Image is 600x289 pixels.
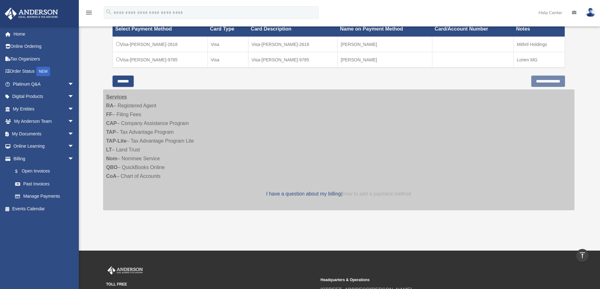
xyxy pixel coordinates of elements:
[576,249,589,262] a: vertical_align_top
[106,281,316,288] small: TOLL FREE
[106,112,113,117] strong: FF
[85,9,93,16] i: menu
[337,21,432,37] th: Name on Payment Method
[266,191,341,196] a: I have a question about my billing
[106,129,116,135] strong: TAP
[4,202,84,215] a: Events Calendar
[4,103,84,115] a: My Entitiesarrow_drop_down
[106,94,127,99] strong: Services
[248,21,337,37] th: Card Description
[106,147,112,152] strong: LT
[337,52,432,68] td: [PERSON_NAME]
[4,90,84,103] a: Digital Productsarrow_drop_down
[9,190,80,203] a: Manage Payments
[432,21,514,37] th: Card/Account Number
[68,152,80,165] span: arrow_drop_down
[113,21,207,37] th: Select Payment Method
[4,28,84,40] a: Home
[4,53,84,65] a: Tax Organizers
[68,90,80,103] span: arrow_drop_down
[586,8,595,17] img: User Pic
[4,115,84,128] a: My Anderson Teamarrow_drop_down
[9,165,77,178] a: $Open Invoices
[4,78,84,90] a: Platinum Q&Aarrow_drop_down
[106,165,118,170] strong: QBO
[4,140,84,153] a: Online Learningarrow_drop_down
[514,52,565,68] td: Lorien MG
[321,277,531,283] small: Headquarters & Operations
[248,52,337,68] td: Visa-[PERSON_NAME]-9785
[106,121,117,126] strong: CAP
[579,252,586,259] i: vertical_align_top
[68,78,80,91] span: arrow_drop_down
[113,52,207,68] td: Visa-[PERSON_NAME]-9785
[9,178,80,190] a: Past Invoices
[106,103,114,108] strong: RA
[514,21,565,37] th: Notes
[207,52,248,68] td: Visa
[113,37,207,52] td: Visa-[PERSON_NAME]-2618
[106,266,144,275] img: Anderson Advisors Platinum Portal
[105,8,112,15] i: search
[19,167,22,175] span: $
[68,115,80,128] span: arrow_drop_down
[4,40,84,53] a: Online Ordering
[337,37,432,52] td: [PERSON_NAME]
[68,103,80,116] span: arrow_drop_down
[103,89,574,210] div: – Registered Agent – Filing Fees – Company Assistance Program – Tax Advantage Program – Tax Advan...
[85,11,93,16] a: menu
[106,138,127,144] strong: TAP-Lite
[4,152,80,165] a: Billingarrow_drop_down
[68,140,80,153] span: arrow_drop_down
[106,156,118,161] strong: Nom
[248,37,337,52] td: Visa-[PERSON_NAME]-2618
[106,173,117,179] strong: CoA
[4,127,84,140] a: My Documentsarrow_drop_down
[106,190,571,198] p: |
[4,65,84,78] a: Order StatusNEW
[3,8,60,20] img: Anderson Advisors Platinum Portal
[207,37,248,52] td: Visa
[36,67,50,76] div: NEW
[514,37,565,52] td: Mithril Holdings
[342,191,411,196] a: How to add a payment method
[68,127,80,140] span: arrow_drop_down
[207,21,248,37] th: Card Type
